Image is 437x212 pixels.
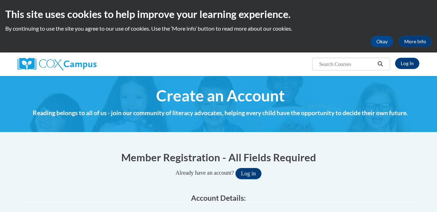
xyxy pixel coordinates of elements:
h1: Member Registration - All Fields Required [18,150,419,164]
a: More Info [399,36,432,47]
button: Search [375,60,386,68]
button: Log in [235,168,261,179]
span: Already have an account? [176,170,234,176]
a: Log In [395,58,419,69]
h2: This site uses cookies to help improve your learning experience. [5,7,432,21]
span: Create an Account [156,86,285,105]
button: Okay [371,36,393,47]
h4: Reading belongs to all of us - join our community of literacy advocates, helping every child have... [19,108,421,118]
input: Search Courses [319,60,375,68]
img: Cox Campus [18,58,97,70]
span: Account Details: [191,193,246,202]
p: By continuing to use the site you agree to our use of cookies. Use the ‘More info’ button to read... [5,25,432,32]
